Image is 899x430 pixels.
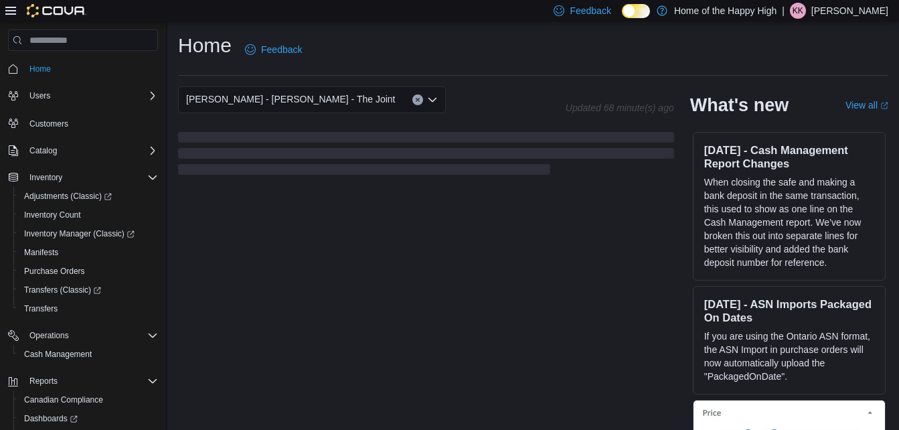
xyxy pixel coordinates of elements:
span: Transfers (Classic) [24,285,101,295]
span: Inventory [29,172,62,183]
span: Catalog [29,145,57,156]
button: Inventory [24,169,68,186]
button: Catalog [24,143,62,159]
span: Canadian Compliance [24,395,103,405]
a: Manifests [19,244,64,261]
span: Transfers [24,303,58,314]
a: Adjustments (Classic) [19,188,117,204]
button: Cash Management [13,345,163,364]
span: Adjustments (Classic) [24,191,112,202]
span: Inventory [24,169,158,186]
a: Adjustments (Classic) [13,187,163,206]
a: Transfers (Classic) [19,282,106,298]
span: Inventory Manager (Classic) [24,228,135,239]
button: Operations [3,326,163,345]
p: When closing the safe and making a bank deposit in the same transaction, this used to show as one... [704,175,874,269]
button: Purchase Orders [13,262,163,281]
p: [PERSON_NAME] [811,3,888,19]
span: Adjustments (Classic) [19,188,158,204]
span: Canadian Compliance [19,392,158,408]
a: Transfers [19,301,63,317]
span: Feedback [570,4,610,17]
span: Inventory Manager (Classic) [19,226,158,242]
span: Manifests [19,244,158,261]
a: Feedback [240,36,307,63]
button: Inventory Count [13,206,163,224]
span: Users [24,88,158,104]
button: Operations [24,328,74,344]
a: Dashboards [13,409,163,428]
h1: Home [178,32,232,59]
span: Dashboards [24,413,78,424]
p: Updated 68 minute(s) ago [566,102,674,113]
a: Dashboards [19,411,83,427]
span: Inventory Count [24,210,81,220]
button: Inventory [3,168,163,187]
button: Catalog [3,141,163,160]
span: Dashboards [19,411,158,427]
button: Reports [24,373,63,389]
div: Kirandeep Kaur [790,3,806,19]
span: Manifests [24,247,58,258]
span: Home [29,64,51,74]
a: Inventory Count [19,207,86,223]
button: Canadian Compliance [13,390,163,409]
span: Transfers [19,301,158,317]
h2: What's new [690,94,789,116]
button: Users [24,88,56,104]
a: View allExternal link [845,100,888,111]
span: Operations [24,328,158,344]
button: Transfers [13,299,163,318]
span: Users [29,90,50,101]
a: Purchase Orders [19,263,90,279]
span: Reports [24,373,158,389]
span: Reports [29,376,58,386]
span: Cash Management [19,346,158,362]
a: Inventory Manager (Classic) [19,226,140,242]
svg: External link [880,102,888,110]
span: Loading [178,135,674,177]
a: Home [24,61,56,77]
span: Cash Management [24,349,92,360]
span: Catalog [24,143,158,159]
p: | [782,3,785,19]
button: Customers [3,113,163,133]
button: Open list of options [427,94,438,105]
input: Dark Mode [622,4,650,18]
button: Users [3,86,163,105]
a: Canadian Compliance [19,392,108,408]
button: Clear input [412,94,423,105]
span: [PERSON_NAME] - [PERSON_NAME] - The Joint [186,91,396,107]
a: Customers [24,116,74,132]
span: Feedback [261,43,302,56]
span: Purchase Orders [19,263,158,279]
img: Cova [27,4,86,17]
p: If you are using the Ontario ASN format, the ASN Import in purchase orders will now automatically... [704,330,874,383]
h3: [DATE] - Cash Management Report Changes [704,143,874,170]
span: Inventory Count [19,207,158,223]
span: Purchase Orders [24,266,85,277]
span: KK [793,3,803,19]
a: Inventory Manager (Classic) [13,224,163,243]
span: Customers [29,119,68,129]
button: Reports [3,372,163,390]
span: Operations [29,330,69,341]
a: Transfers (Classic) [13,281,163,299]
h3: [DATE] - ASN Imports Packaged On Dates [704,297,874,324]
button: Home [3,59,163,78]
span: Transfers (Classic) [19,282,158,298]
button: Manifests [13,243,163,262]
span: Customers [24,115,158,131]
a: Cash Management [19,346,97,362]
p: Home of the Happy High [674,3,777,19]
span: Home [24,60,158,77]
